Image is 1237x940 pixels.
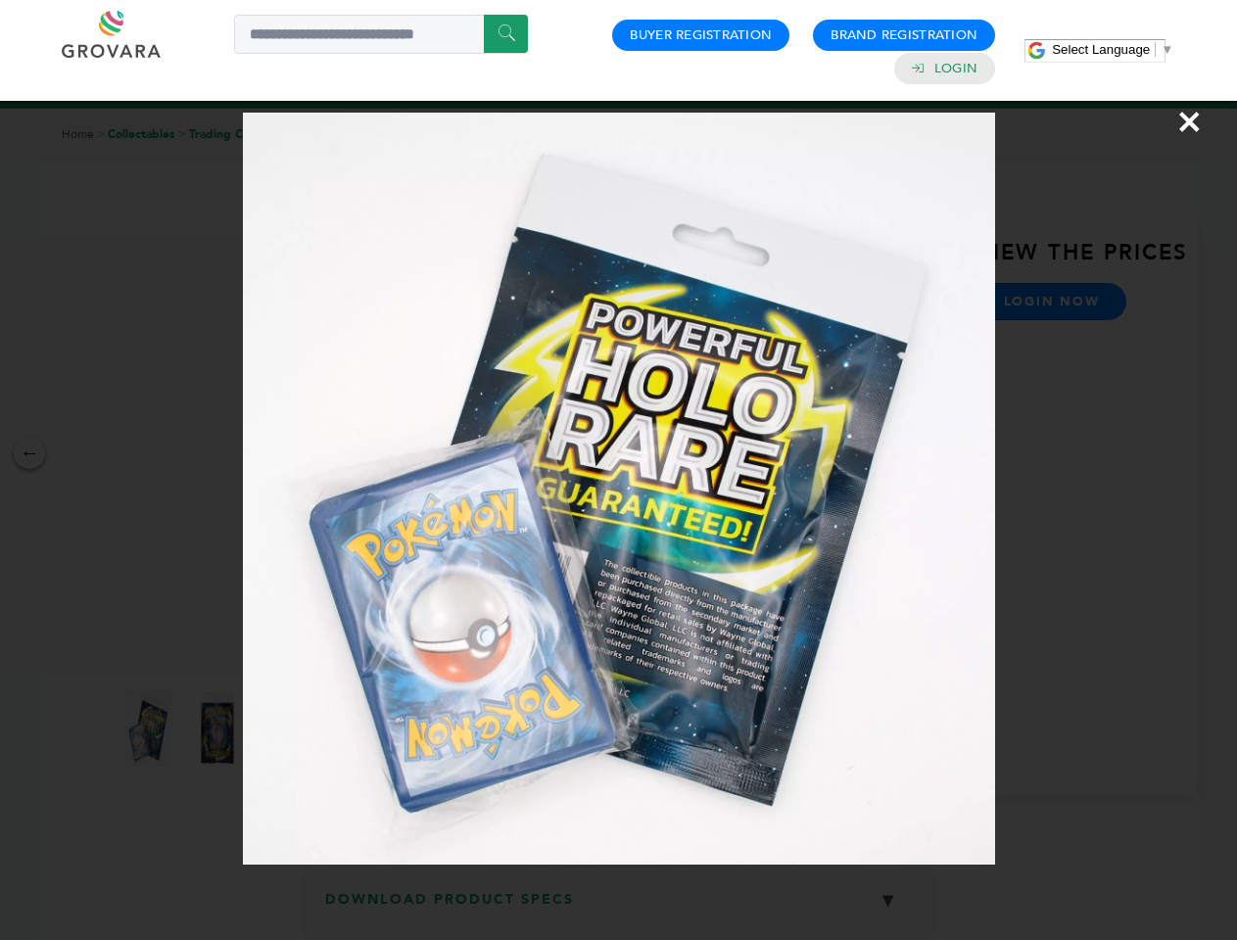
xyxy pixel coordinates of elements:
[243,113,995,865] img: Image Preview
[1052,42,1150,57] span: Select Language
[234,15,528,54] input: Search a product or brand...
[1176,94,1203,149] span: ×
[934,60,977,77] a: Login
[1052,42,1173,57] a: Select Language​
[1161,42,1173,57] span: ▼
[630,26,772,44] a: Buyer Registration
[1155,42,1156,57] span: ​
[831,26,977,44] a: Brand Registration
